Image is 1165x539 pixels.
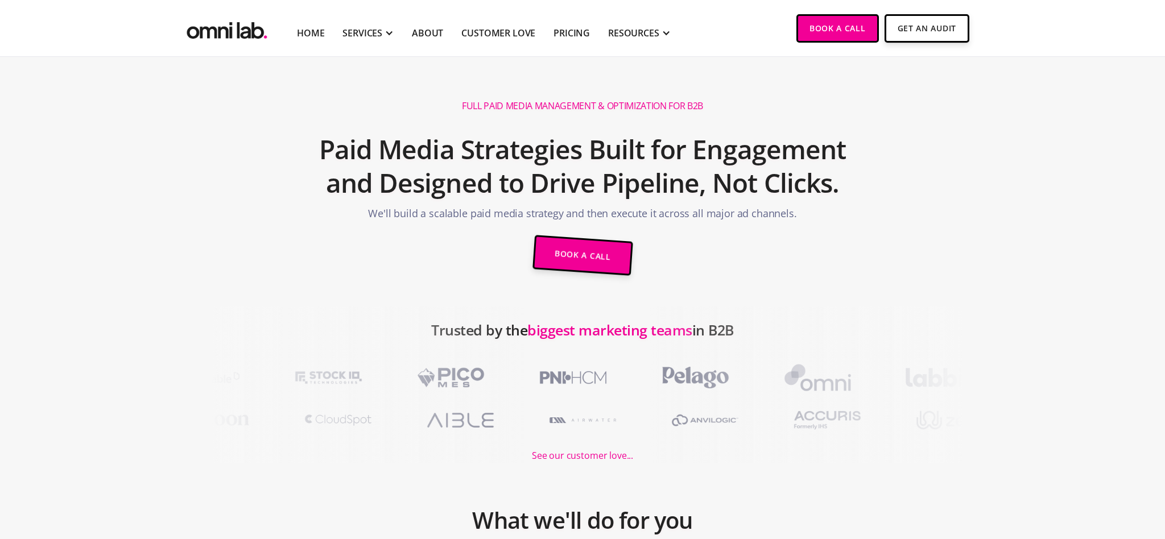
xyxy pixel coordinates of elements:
iframe: Chat Widget [960,407,1165,539]
h2: Paid Media Strategies Built for Engagement and Designed to Drive Pipeline, Not Clicks. [312,127,853,206]
span: biggest marketing teams [527,320,692,339]
img: PNI [523,361,622,394]
img: PelagoHealth [645,361,745,394]
a: Home [297,26,324,40]
h2: Trusted by the in B2B [431,316,734,361]
a: Customer Love [461,26,535,40]
img: A1RWATER [533,404,633,437]
h1: Full Paid Media Management & Optimization for B2B [462,100,703,112]
p: We'll build a scalable paid media strategy and then execute it across all major ad channels. [368,206,796,227]
a: Pricing [553,26,590,40]
div: SERVICES [342,26,382,40]
a: About [412,26,443,40]
a: Get An Audit [885,14,969,43]
a: Book a Call [532,235,633,276]
div: RESOURCES [608,26,659,40]
img: Omni Lab: B2B SaaS Demand Generation Agency [184,14,270,42]
a: home [184,14,270,42]
a: Book a Call [796,14,879,43]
